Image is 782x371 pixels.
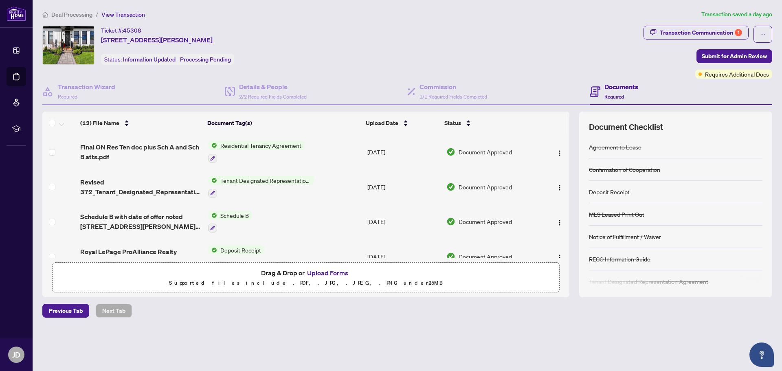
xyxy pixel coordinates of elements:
img: Logo [556,184,563,191]
div: Confirmation of Cooperation [589,165,660,174]
span: Status [444,119,461,127]
span: home [42,12,48,18]
div: Ticket #: [101,26,141,35]
span: Submit for Admin Review [702,50,767,63]
span: Residential Tenancy Agreement [217,141,305,150]
td: [DATE] [364,169,443,204]
img: Document Status [446,147,455,156]
span: Requires Additional Docs [705,70,769,79]
span: Drag & Drop orUpload FormsSupported files include .PDF, .JPG, .JPEG, .PNG under25MB [53,263,559,293]
span: Schedule B with date of offer noted [STREET_ADDRESS][PERSON_NAME] Cobourg.pdf [80,212,201,231]
span: Required [604,94,624,100]
button: Status IconTenant Designated Representation Agreement [208,176,314,198]
img: Logo [556,150,563,156]
span: ellipsis [760,31,766,37]
span: Drag & Drop or [261,268,351,278]
span: Document Checklist [589,121,663,133]
h4: Transaction Wizard [58,82,115,92]
span: Document Approved [459,217,512,226]
li: / [96,10,98,19]
td: [DATE] [364,134,443,169]
button: Open asap [749,342,774,367]
th: Upload Date [362,112,441,134]
img: Status Icon [208,246,217,255]
img: Document Status [446,182,455,191]
div: Deposit Receipt [589,187,630,196]
img: Status Icon [208,176,217,185]
span: (13) File Name [80,119,119,127]
div: Agreement to Lease [589,143,641,151]
h4: Documents [604,82,638,92]
p: Supported files include .PDF, .JPG, .JPEG, .PNG under 25 MB [57,278,554,288]
span: Tenant Designated Representation Agreement [217,176,314,185]
img: logo [7,6,26,21]
span: 1/1 Required Fields Completed [420,94,487,100]
img: Logo [556,254,563,261]
span: Royal LePage ProAlliance Realty Brokerage.pdf [80,247,201,266]
th: Status [441,112,539,134]
div: Notice of Fulfillment / Waiver [589,232,661,241]
img: Status Icon [208,141,217,150]
button: Transaction Communication1 [644,26,749,40]
span: Revised 372_Tenant_Designated_Representation_Agreement_-_PropTx-[PERSON_NAME].pdf [80,177,201,197]
span: Information Updated - Processing Pending [123,56,231,63]
article: Transaction saved a day ago [701,10,772,19]
div: MLS Leased Print Out [589,210,644,219]
button: Status IconSchedule B [208,211,252,233]
button: Status IconDeposit Receipt [208,246,264,268]
span: Final ON Res Ten doc plus Sch A and Sch B atts.pdf [80,142,201,162]
span: Schedule B [217,211,252,220]
span: View Transaction [101,11,145,18]
button: Submit for Admin Review [696,49,772,63]
button: Logo [553,250,566,263]
span: [STREET_ADDRESS][PERSON_NAME] [101,35,213,45]
button: Upload Forms [305,268,351,278]
span: Document Approved [459,147,512,156]
th: (13) File Name [77,112,204,134]
span: Deposit Receipt [217,246,264,255]
button: Previous Tab [42,304,89,318]
span: Required [58,94,77,100]
th: Document Tag(s) [204,112,363,134]
button: Logo [553,215,566,228]
img: Logo [556,220,563,226]
div: 1 [735,29,742,36]
img: Document Status [446,252,455,261]
td: [DATE] [364,204,443,239]
span: Previous Tab [49,304,83,317]
div: RECO Information Guide [589,255,650,263]
span: JD [12,349,20,360]
h4: Commission [420,82,487,92]
td: [DATE] [364,239,443,274]
span: Deal Processing [51,11,92,18]
img: IMG-X12259274_1.jpg [43,26,94,64]
h4: Details & People [239,82,307,92]
img: Status Icon [208,211,217,220]
button: Logo [553,145,566,158]
button: Logo [553,180,566,193]
span: 45308 [123,27,141,34]
span: Upload Date [366,119,398,127]
span: 2/2 Required Fields Completed [239,94,307,100]
div: Transaction Communication [660,26,742,39]
button: Status IconResidential Tenancy Agreement [208,141,305,163]
span: Document Approved [459,182,512,191]
div: Status: [101,54,234,65]
span: Document Approved [459,252,512,261]
button: Next Tab [96,304,132,318]
img: Document Status [446,217,455,226]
